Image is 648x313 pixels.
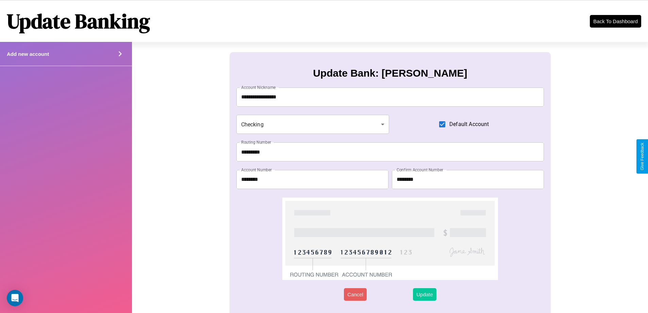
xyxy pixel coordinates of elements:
[313,67,467,79] h3: Update Bank: [PERSON_NAME]
[344,288,367,301] button: Cancel
[241,167,272,173] label: Account Number
[413,288,436,301] button: Update
[590,15,641,28] button: Back To Dashboard
[7,51,49,57] h4: Add new account
[241,139,271,145] label: Routing Number
[7,7,150,35] h1: Update Banking
[640,143,645,170] div: Give Feedback
[282,198,498,280] img: check
[449,120,489,128] span: Default Account
[397,167,443,173] label: Confirm Account Number
[7,290,23,306] div: Open Intercom Messenger
[236,115,389,134] div: Checking
[241,84,276,90] label: Account Nickname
